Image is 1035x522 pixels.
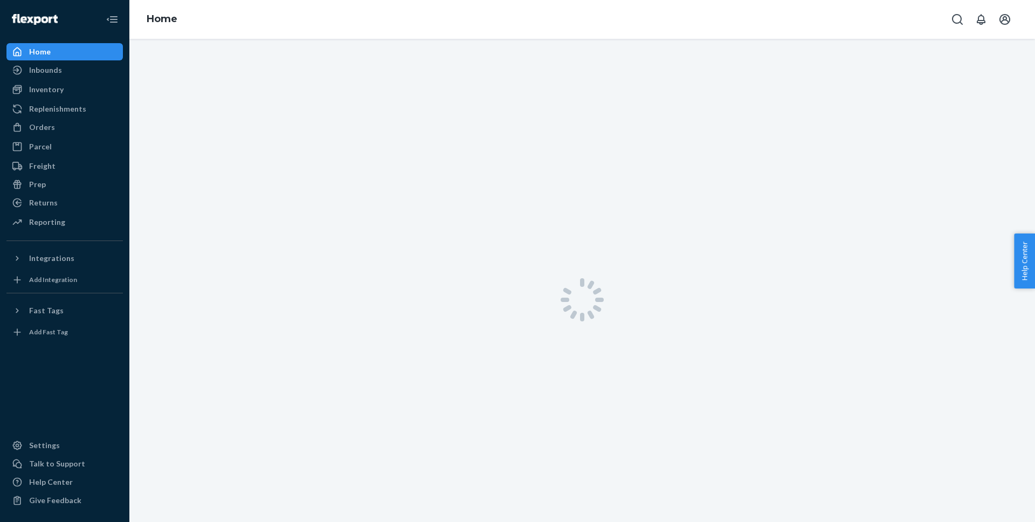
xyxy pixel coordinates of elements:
div: Freight [29,161,56,171]
div: Home [29,46,51,57]
div: Help Center [29,477,73,487]
a: Add Fast Tag [6,324,123,341]
div: Add Fast Tag [29,327,68,336]
a: Replenishments [6,100,123,118]
div: Fast Tags [29,305,64,316]
a: Talk to Support [6,455,123,472]
a: Returns [6,194,123,211]
button: Close Navigation [101,9,123,30]
div: Orders [29,122,55,133]
button: Give Feedback [6,492,123,509]
div: Parcel [29,141,52,152]
button: Fast Tags [6,302,123,319]
div: Reporting [29,217,65,228]
button: Open account menu [994,9,1016,30]
a: Help Center [6,473,123,491]
ol: breadcrumbs [138,4,186,35]
div: Settings [29,440,60,451]
div: Inventory [29,84,64,95]
div: Talk to Support [29,458,85,469]
a: Freight [6,157,123,175]
a: Settings [6,437,123,454]
a: Inventory [6,81,123,98]
a: Reporting [6,214,123,231]
a: Orders [6,119,123,136]
div: Give Feedback [29,495,81,506]
a: Parcel [6,138,123,155]
button: Open Search Box [947,9,968,30]
button: Open notifications [970,9,992,30]
div: Returns [29,197,58,208]
div: Prep [29,179,46,190]
img: Flexport logo [12,14,58,25]
a: Home [6,43,123,60]
div: Inbounds [29,65,62,75]
a: Inbounds [6,61,123,79]
a: Prep [6,176,123,193]
a: Home [147,13,177,25]
div: Add Integration [29,275,77,284]
a: Add Integration [6,271,123,289]
button: Help Center [1014,233,1035,289]
div: Integrations [29,253,74,264]
button: Integrations [6,250,123,267]
div: Replenishments [29,104,86,114]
